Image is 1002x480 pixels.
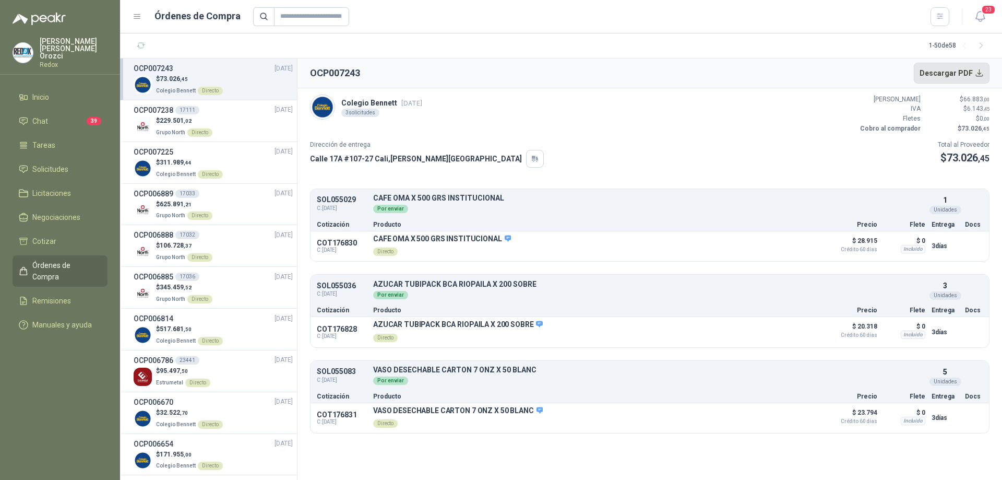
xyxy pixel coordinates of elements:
[317,325,367,333] p: COT176828
[971,7,989,26] button: 23
[156,171,196,177] span: Colegio Bennett
[32,212,80,223] span: Negociaciones
[947,151,989,164] span: 73.026
[825,320,877,338] p: $ 20.318
[156,422,196,427] span: Colegio Bennett
[927,114,989,124] p: $
[373,194,925,202] p: CAFE OMA X 500 GRS INSTITUCIONAL
[160,409,188,416] span: 32.522
[40,62,108,68] p: Redox
[184,160,192,166] span: ,44
[134,76,152,94] img: Company Logo
[317,196,367,204] p: SOL055029
[983,106,989,112] span: ,45
[929,206,961,214] div: Unidades
[963,96,989,103] span: 66.883
[134,63,293,96] a: OCP007243[DATE] Company Logo$73.026,45Colegio BennettDirecto
[175,106,199,114] div: 17111
[275,105,293,115] span: [DATE]
[134,63,173,74] h3: OCP007243
[160,117,192,124] span: 229.501
[156,408,223,418] p: $
[373,291,408,299] div: Por enviar
[198,170,223,179] div: Directo
[134,396,293,429] a: OCP006670[DATE] Company Logo$32.522,70Colegio BennettDirecto
[373,393,819,400] p: Producto
[134,438,173,450] h3: OCP006654
[32,91,49,103] span: Inicio
[32,260,98,283] span: Órdenes de Compra
[32,163,68,175] span: Solicitudes
[943,366,947,378] p: 5
[317,282,367,290] p: SOL055036
[156,158,223,168] p: $
[373,235,511,244] p: CAFE OMA X 500 GRS INSTITUCIONAL
[184,202,192,207] span: ,21
[317,368,367,376] p: SOL055083
[13,13,66,25] img: Logo peakr
[160,201,192,208] span: 625.891
[932,393,959,400] p: Entrega
[134,396,173,408] h3: OCP006670
[938,140,989,150] p: Total al Proveedor
[134,188,293,221] a: OCP00688917033[DATE] Company Logo$625.891,21Grupo NorthDirecto
[160,284,192,291] span: 345.459
[275,147,293,157] span: [DATE]
[180,410,188,416] span: ,70
[980,115,989,122] span: 0
[317,376,367,384] span: C: [DATE]
[160,367,188,374] span: 95.497
[858,95,921,104] p: [PERSON_NAME]
[275,397,293,407] span: [DATE]
[901,245,925,253] div: Incluido
[156,296,185,302] span: Grupo North
[160,242,192,249] span: 106.728
[134,313,173,324] h3: OCP006814
[373,307,819,313] p: Producto
[884,320,925,333] p: $ 0
[87,117,101,125] span: 39
[180,368,188,374] span: ,50
[317,393,367,400] p: Cotización
[932,307,959,313] p: Entrega
[13,159,108,179] a: Solicitudes
[32,319,92,331] span: Manuales y ayuda
[198,87,223,95] div: Directo
[198,462,223,470] div: Directo
[929,38,989,54] div: 1 - 50 de 58
[373,406,543,416] p: VASO DESECHABLE CARTON 7 ONZ X 50 BLANC
[187,128,212,137] div: Directo
[275,189,293,198] span: [DATE]
[184,326,192,332] span: ,50
[932,240,959,252] p: 3 días
[978,154,989,163] span: ,45
[825,235,877,252] p: $ 28.915
[134,104,293,137] a: OCP00723817111[DATE] Company Logo$229.501,02Grupo NorthDirecto
[13,43,33,63] img: Company Logo
[184,285,192,290] span: ,52
[341,109,379,117] div: 3 solicitudes
[932,221,959,228] p: Entrega
[175,231,199,239] div: 17032
[156,366,210,376] p: $
[175,273,199,281] div: 17036
[943,280,947,291] p: 3
[825,333,877,338] span: Crédito 60 días
[884,221,925,228] p: Flete
[13,291,108,311] a: Remisiones
[134,188,173,200] h3: OCP006889
[40,38,108,60] p: [PERSON_NAME] [PERSON_NAME] Orozci
[156,116,212,126] p: $
[317,333,367,339] span: C: [DATE]
[927,95,989,104] p: $
[901,417,925,425] div: Incluido
[175,190,199,198] div: 17033
[156,213,185,218] span: Grupo North
[927,104,989,114] p: $
[160,325,192,333] span: 517.681
[929,291,961,300] div: Unidades
[275,230,293,240] span: [DATE]
[317,247,367,253] span: C: [DATE]
[373,320,543,330] p: AZUCAR TUBIPACK BCA RIOPAILA X 200 SOBRE
[317,204,367,213] span: C: [DATE]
